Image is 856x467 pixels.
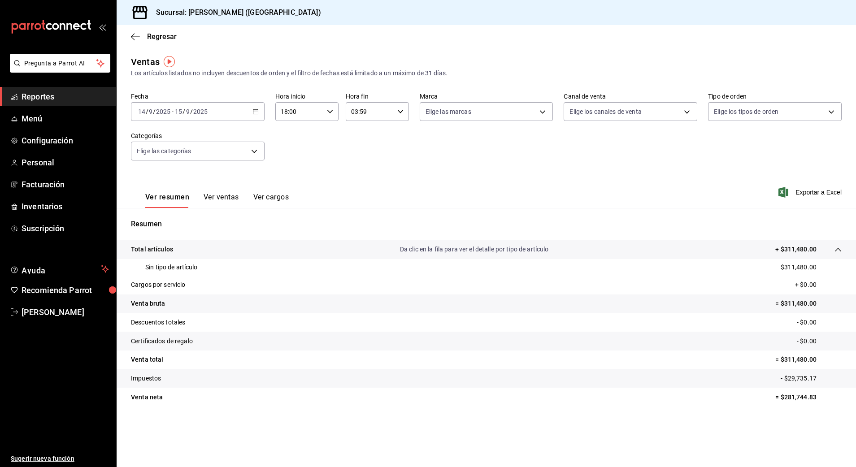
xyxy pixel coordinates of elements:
[131,299,165,308] p: Venta bruta
[346,93,409,99] label: Hora fin
[781,374,842,383] p: - $29,735.17
[22,200,109,212] span: Inventarios
[145,193,189,208] button: Ver resumen
[10,54,110,73] button: Pregunta a Parrot AI
[795,280,842,290] p: + $0.00
[714,107,778,116] span: Elige los tipos de orden
[22,112,109,125] span: Menú
[164,56,175,67] img: Tooltip marker
[775,245,817,254] p: + $311,480.00
[131,374,161,383] p: Impuestos
[22,156,109,169] span: Personal
[22,264,97,274] span: Ayuda
[426,107,471,116] span: Elige las marcas
[145,263,198,272] p: Sin tipo de artículo
[138,108,146,115] input: --
[131,318,185,327] p: Descuentos totales
[775,355,842,364] p: = $311,480.00
[193,108,208,115] input: ----
[153,108,156,115] span: /
[6,65,110,74] a: Pregunta a Parrot AI
[131,280,186,290] p: Cargos por servicio
[131,393,163,402] p: Venta neta
[156,108,171,115] input: ----
[182,108,185,115] span: /
[22,178,109,190] span: Facturación
[22,134,109,147] span: Configuración
[253,193,289,208] button: Ver cargos
[131,55,160,69] div: Ventas
[186,108,190,115] input: --
[204,193,239,208] button: Ver ventas
[780,187,842,198] button: Exportar a Excel
[22,284,109,296] span: Recomienda Parrot
[137,147,191,156] span: Elige las categorías
[146,108,148,115] span: /
[22,222,109,234] span: Suscripción
[775,299,842,308] p: = $311,480.00
[708,93,842,99] label: Tipo de orden
[190,108,193,115] span: /
[131,337,193,346] p: Certificados de regalo
[781,263,817,272] p: $311,480.00
[99,23,106,30] button: open_drawer_menu
[131,32,177,41] button: Regresar
[174,108,182,115] input: --
[147,32,177,41] span: Regresar
[797,318,842,327] p: - $0.00
[131,133,265,139] label: Categorías
[131,69,842,78] div: Los artículos listados no incluyen descuentos de orden y el filtro de fechas está limitado a un m...
[148,108,153,115] input: --
[22,306,109,318] span: [PERSON_NAME]
[149,7,321,18] h3: Sucursal: [PERSON_NAME] ([GEOGRAPHIC_DATA])
[420,93,553,99] label: Marca
[564,93,697,99] label: Canal de venta
[569,107,641,116] span: Elige los canales de venta
[131,219,842,229] p: Resumen
[131,355,163,364] p: Venta total
[22,91,109,103] span: Reportes
[172,108,174,115] span: -
[775,393,842,402] p: = $281,744.83
[24,59,96,68] span: Pregunta a Parrot AI
[275,93,339,99] label: Hora inicio
[400,245,549,254] p: Da clic en la fila para ver el detalle por tipo de artículo
[145,193,289,208] div: navigation tabs
[131,245,173,254] p: Total artículos
[11,454,109,463] span: Sugerir nueva función
[131,93,265,99] label: Fecha
[797,337,842,346] p: - $0.00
